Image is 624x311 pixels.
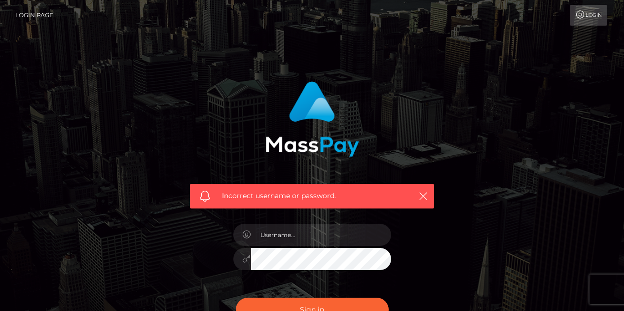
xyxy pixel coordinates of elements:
[251,224,391,246] input: Username...
[570,5,607,26] a: Login
[265,81,359,157] img: MassPay Login
[15,5,53,26] a: Login Page
[222,191,402,201] span: Incorrect username or password.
